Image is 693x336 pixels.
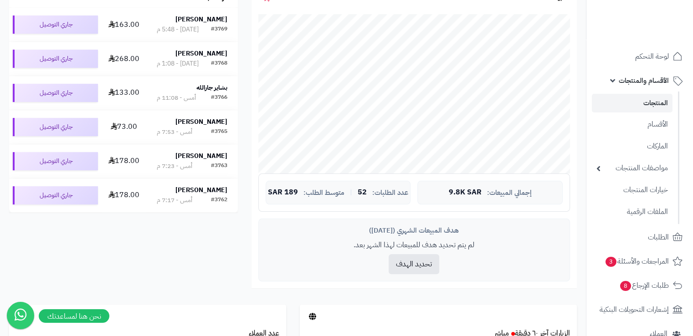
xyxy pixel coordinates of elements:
div: أمس - 7:17 م [157,196,192,205]
span: لوحة التحكم [635,50,669,63]
span: إجمالي المبيعات: [487,189,532,197]
a: الماركات [592,137,672,156]
div: #3766 [211,93,227,102]
strong: [PERSON_NAME] [175,117,227,127]
a: الطلبات [592,226,688,248]
div: جاري التوصيل [13,186,98,204]
img: logo-2.png [631,17,684,36]
span: عدد الطلبات: [372,189,408,197]
div: جاري التوصيل [13,118,98,136]
td: 133.00 [102,76,146,110]
div: أمس - 11:08 م [157,93,196,102]
a: لوحة التحكم [592,46,688,67]
div: جاري التوصيل [13,15,98,34]
span: | [350,189,352,196]
strong: [PERSON_NAME] [175,49,227,58]
span: إشعارات التحويلات البنكية [600,303,669,316]
td: 178.00 [102,178,146,212]
div: جاري التوصيل [13,84,98,102]
a: المنتجات [592,94,672,112]
span: الطلبات [648,231,669,244]
div: [DATE] - 5:48 م [157,25,199,34]
div: #3762 [211,196,227,205]
strong: [PERSON_NAME] [175,185,227,195]
a: خيارات المنتجات [592,180,672,200]
span: 3 [605,256,616,267]
a: إشعارات التحويلات البنكية [592,299,688,321]
div: هدف المبيعات الشهري ([DATE]) [266,226,563,235]
span: 52 [358,188,367,197]
td: 73.00 [102,110,146,144]
strong: [PERSON_NAME] [175,15,227,24]
div: #3768 [211,59,227,68]
div: أمس - 7:53 م [157,127,192,137]
a: مواصفات المنتجات [592,158,672,178]
div: أمس - 7:23 م [157,162,192,171]
strong: [PERSON_NAME] [175,151,227,161]
div: جاري التوصيل [13,152,98,170]
a: الأقسام [592,115,672,134]
td: 163.00 [102,8,146,41]
div: [DATE] - 1:08 م [157,59,199,68]
a: طلبات الإرجاع8 [592,275,688,296]
strong: بشاير جارالله [196,83,227,92]
button: تحديد الهدف [389,254,439,274]
span: الأقسام والمنتجات [619,74,669,87]
div: #3769 [211,25,227,34]
a: الملفات الرقمية [592,202,672,222]
span: المراجعات والأسئلة [605,255,669,268]
p: لم يتم تحديد هدف للمبيعات لهذا الشهر بعد. [266,240,563,250]
span: 189 SAR [268,188,298,197]
span: متوسط الطلب: [303,189,344,197]
td: 178.00 [102,144,146,178]
div: #3763 [211,162,227,171]
span: 8 [620,280,631,291]
div: #3765 [211,127,227,137]
div: جاري التوصيل [13,50,98,68]
a: المراجعات والأسئلة3 [592,250,688,272]
td: 268.00 [102,42,146,76]
span: 9.8K SAR [449,188,482,197]
span: طلبات الإرجاع [619,279,669,292]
